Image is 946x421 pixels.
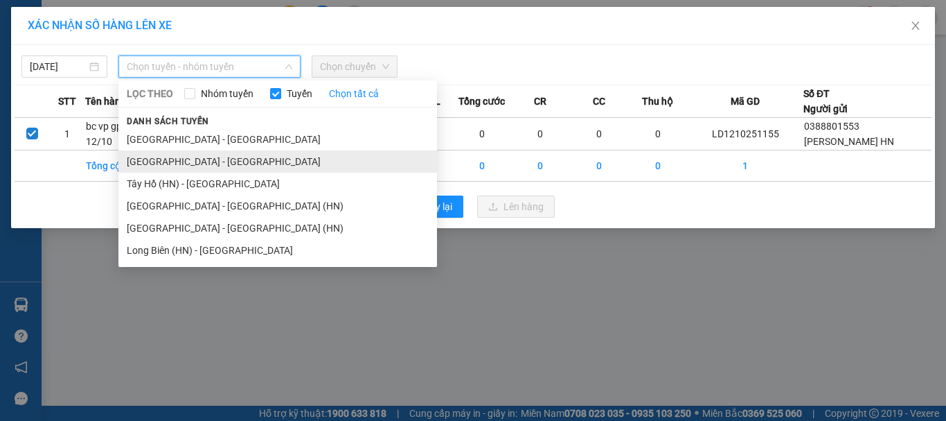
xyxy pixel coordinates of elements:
[118,151,437,173] li: [GEOGRAPHIC_DATA] - [GEOGRAPHIC_DATA]
[85,151,144,182] td: Tổng cộng
[570,118,629,151] td: 0
[452,151,511,182] td: 0
[570,151,629,182] td: 0
[118,195,437,217] li: [GEOGRAPHIC_DATA] - [GEOGRAPHIC_DATA] (HN)
[118,128,437,151] li: [GEOGRAPHIC_DATA] - [GEOGRAPHIC_DATA]
[896,7,935,46] button: Close
[628,151,687,182] td: 0
[628,118,687,151] td: 0
[477,196,555,218] button: uploadLên hàng
[687,151,803,182] td: 1
[452,118,511,151] td: 0
[118,217,437,239] li: [GEOGRAPHIC_DATA] - [GEOGRAPHIC_DATA] (HN)
[118,239,437,261] li: Long Biên (HN) - [GEOGRAPHIC_DATA]
[731,94,760,109] span: Mã GD
[85,94,126,109] span: Tên hàng
[804,136,894,147] span: [PERSON_NAME] HN
[687,118,803,151] td: LD1210251155
[320,56,389,77] span: Chọn chuyến
[593,94,605,109] span: CC
[127,56,292,77] span: Chọn tuyến - nhóm tuyến
[85,118,144,151] td: bc vp gp 12/10
[127,86,173,101] span: LỌC THEO
[803,86,848,117] div: Số ĐT Người gửi
[534,94,546,109] span: CR
[285,62,293,71] span: down
[511,118,570,151] td: 0
[58,94,76,109] span: STT
[329,86,379,101] a: Chọn tất cả
[511,151,570,182] td: 0
[804,121,859,132] span: 0388801553
[195,86,259,101] span: Nhóm tuyến
[118,173,437,195] li: Tây Hồ (HN) - [GEOGRAPHIC_DATA]
[281,86,318,101] span: Tuyến
[30,59,87,74] input: 13/10/2025
[28,19,172,32] span: XÁC NHẬN SỐ HÀNG LÊN XE
[910,20,921,31] span: close
[118,115,217,128] span: Danh sách tuyến
[642,94,673,109] span: Thu hộ
[50,118,85,151] td: 1
[458,94,505,109] span: Tổng cước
